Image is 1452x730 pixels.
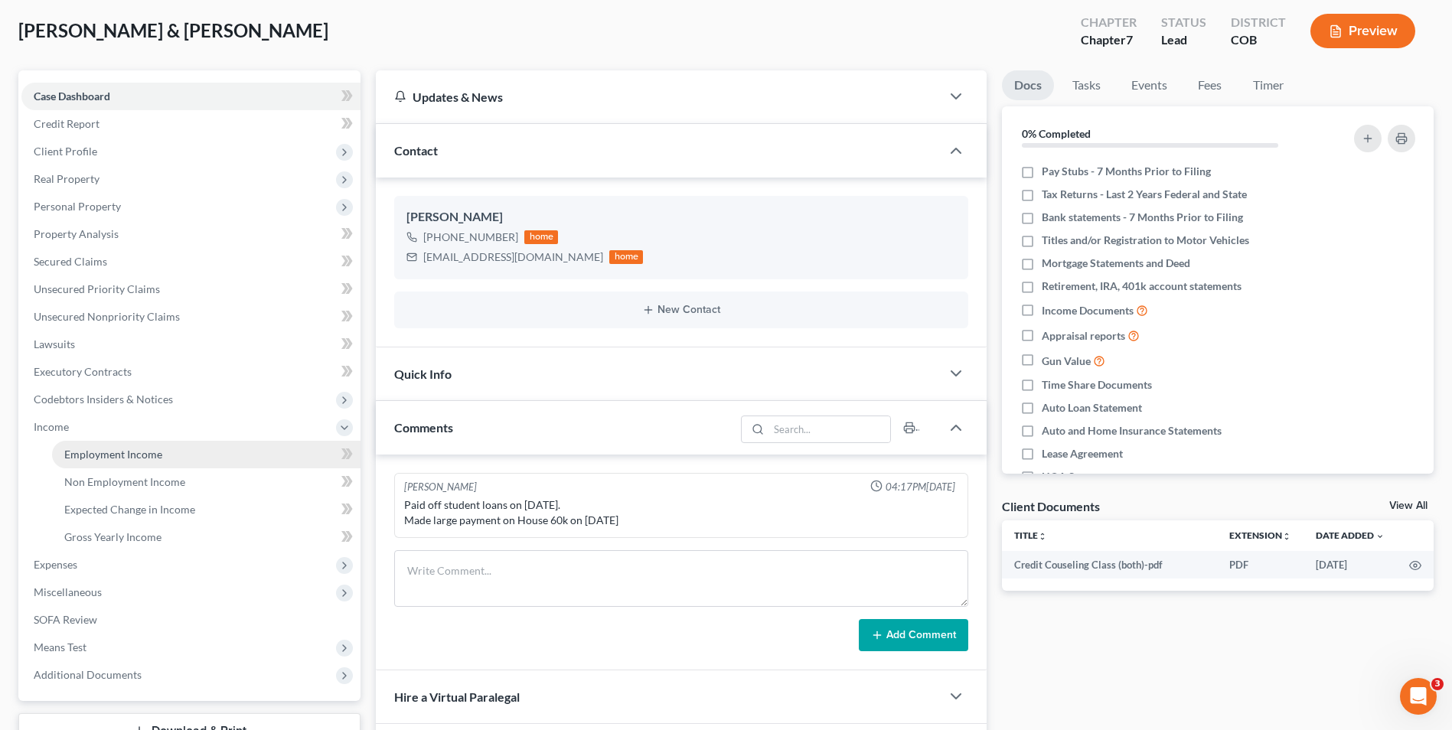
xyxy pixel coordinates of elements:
button: Add Comment [859,619,968,651]
span: Real Property [34,172,100,185]
td: Credit Couseling Class (both)-pdf [1002,551,1217,578]
span: Appraisal reports [1042,328,1125,344]
div: Status [1161,14,1206,31]
span: Time Share Documents [1042,377,1152,393]
div: Lead [1161,31,1206,49]
span: Client Profile [34,145,97,158]
div: [PERSON_NAME] [404,480,477,494]
div: home [609,250,643,264]
span: Gun Value [1042,354,1091,369]
a: Tasks [1060,70,1113,100]
a: Expected Change in Income [52,496,361,523]
span: Credit Report [34,117,100,130]
span: Comments [394,420,453,435]
span: Bank statements - 7 Months Prior to Filing [1042,210,1243,225]
span: Auto and Home Insurance Statements [1042,423,1222,438]
span: Miscellaneous [34,585,102,598]
span: Auto Loan Statement [1042,400,1142,416]
span: Unsecured Priority Claims [34,282,160,295]
span: Property Analysis [34,227,119,240]
span: HOA Statement [1042,469,1118,484]
span: Quick Info [394,367,452,381]
span: Titles and/or Registration to Motor Vehicles [1042,233,1249,248]
td: PDF [1217,551,1304,578]
span: Gross Yearly Income [64,530,162,543]
a: Docs [1002,70,1054,100]
span: Contact [394,143,438,158]
a: Lawsuits [21,331,361,358]
span: Codebtors Insiders & Notices [34,393,173,406]
span: Unsecured Nonpriority Claims [34,310,180,323]
span: Additional Documents [34,668,142,681]
input: Search... [768,416,890,442]
a: Gross Yearly Income [52,523,361,551]
a: SOFA Review [21,606,361,634]
span: Employment Income [64,448,162,461]
span: Income [34,420,69,433]
i: unfold_more [1282,532,1291,541]
a: Employment Income [52,441,361,468]
span: Executory Contracts [34,365,132,378]
span: 04:17PM[DATE] [886,480,955,494]
div: District [1231,14,1286,31]
span: Retirement, IRA, 401k account statements [1042,279,1242,294]
a: Extensionunfold_more [1229,530,1291,541]
span: Mortgage Statements and Deed [1042,256,1190,271]
a: Timer [1241,70,1296,100]
div: Chapter [1081,31,1137,49]
div: COB [1231,31,1286,49]
div: Paid off student loans on [DATE]. Made large payment on House 60k on [DATE] [404,497,958,528]
div: Client Documents [1002,498,1100,514]
span: Hire a Virtual Paralegal [394,689,520,704]
span: Personal Property [34,200,121,213]
div: Updates & News [394,89,922,105]
span: Income Documents [1042,303,1134,318]
span: Lease Agreement [1042,446,1123,461]
td: [DATE] [1304,551,1397,578]
span: SOFA Review [34,613,97,626]
a: Unsecured Nonpriority Claims [21,303,361,331]
a: Case Dashboard [21,83,361,110]
span: Expenses [34,558,77,571]
span: [PERSON_NAME] & [PERSON_NAME] [18,19,328,41]
a: Non Employment Income [52,468,361,496]
a: Titleunfold_more [1014,530,1047,541]
span: Tax Returns - Last 2 Years Federal and State [1042,187,1247,202]
div: [EMAIL_ADDRESS][DOMAIN_NAME] [423,249,603,265]
span: Case Dashboard [34,90,110,103]
a: Credit Report [21,110,361,138]
div: Chapter [1081,14,1137,31]
button: New Contact [406,304,956,316]
span: Expected Change in Income [64,503,195,516]
a: Unsecured Priority Claims [21,275,361,303]
i: expand_more [1375,532,1385,541]
i: unfold_more [1038,532,1047,541]
a: Fees [1186,70,1235,100]
span: Secured Claims [34,255,107,268]
span: Non Employment Income [64,475,185,488]
div: [PHONE_NUMBER] [423,230,518,245]
a: Executory Contracts [21,358,361,386]
span: 3 [1431,678,1444,690]
span: Means Test [34,640,86,653]
div: home [524,230,558,244]
span: Lawsuits [34,337,75,350]
span: Pay Stubs - 7 Months Prior to Filing [1042,164,1211,179]
strong: 0% Completed [1022,127,1091,140]
span: 7 [1126,32,1133,47]
a: Property Analysis [21,220,361,248]
div: [PERSON_NAME] [406,208,956,226]
iframe: Intercom live chat [1400,678,1437,715]
a: View All [1389,500,1428,511]
a: Date Added expand_more [1316,530,1385,541]
a: Events [1119,70,1180,100]
a: Secured Claims [21,248,361,275]
button: Preview [1310,14,1415,48]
